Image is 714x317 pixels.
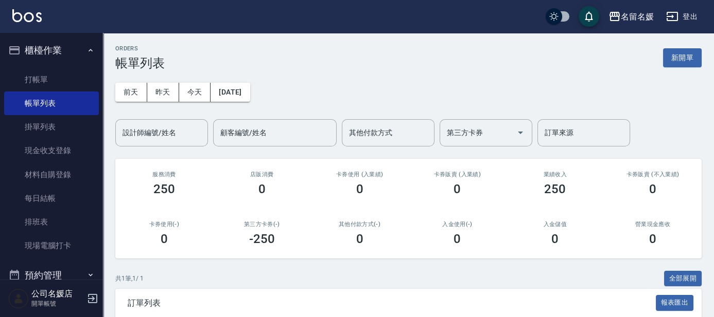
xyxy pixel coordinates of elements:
h2: 卡券使用(-) [128,221,201,228]
h3: -250 [249,232,275,246]
a: 新開單 [663,52,702,62]
div: 名留名媛 [621,10,654,23]
a: 帳單列表 [4,91,99,115]
a: 每日結帳 [4,187,99,210]
span: 訂單列表 [128,298,656,308]
h3: 250 [544,182,566,196]
h2: 卡券販賣 (不入業績) [616,171,689,178]
h2: 入金儲值 [518,221,591,228]
img: Person [8,288,29,309]
button: 前天 [115,83,147,102]
button: 昨天 [147,83,179,102]
img: Logo [12,9,42,22]
a: 材料自購登錄 [4,163,99,187]
h3: 0 [454,182,461,196]
h3: 帳單列表 [115,56,165,70]
h3: 0 [649,232,656,246]
button: 全部展開 [664,271,702,287]
h5: 公司名媛店 [31,289,84,299]
a: 現場電腦打卡 [4,234,99,257]
a: 排班表 [4,210,99,234]
button: [DATE] [211,83,250,102]
h3: 0 [551,232,559,246]
h3: 0 [454,232,461,246]
button: 櫃檯作業 [4,37,99,64]
h3: 服務消費 [128,171,201,178]
button: save [579,6,599,27]
h2: 業績收入 [518,171,591,178]
button: 登出 [662,7,702,26]
a: 掛單列表 [4,115,99,139]
button: 名留名媛 [604,6,658,27]
button: 預約管理 [4,262,99,289]
h2: 入金使用(-) [421,221,494,228]
h2: 其他付款方式(-) [323,221,396,228]
a: 打帳單 [4,68,99,91]
h2: 卡券使用 (入業績) [323,171,396,178]
p: 共 1 筆, 1 / 1 [115,274,144,283]
h2: 營業現金應收 [616,221,689,228]
h2: 第三方卡券(-) [225,221,299,228]
h2: 卡券販賣 (入業績) [421,171,494,178]
h3: 0 [258,182,266,196]
a: 現金收支登錄 [4,139,99,162]
h3: 250 [153,182,175,196]
h2: ORDERS [115,45,165,52]
h2: 店販消費 [225,171,299,178]
h3: 0 [161,232,168,246]
p: 開單帳號 [31,299,84,308]
a: 報表匯出 [656,297,694,307]
h3: 0 [356,182,363,196]
button: 報表匯出 [656,295,694,311]
button: 新開單 [663,48,702,67]
h3: 0 [356,232,363,246]
button: Open [512,124,529,141]
button: 今天 [179,83,211,102]
h3: 0 [649,182,656,196]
